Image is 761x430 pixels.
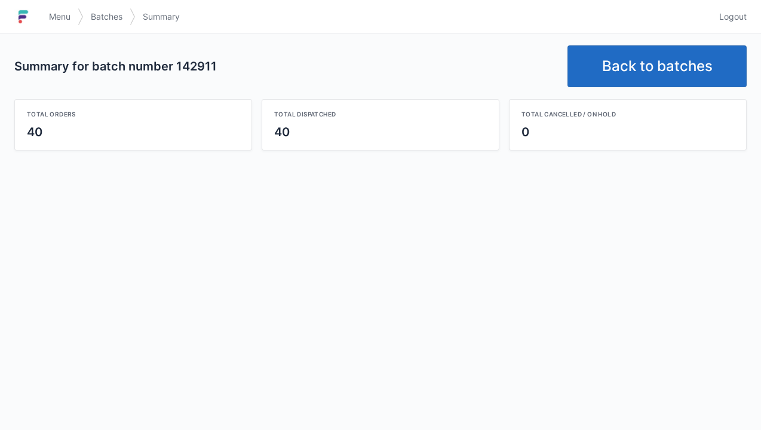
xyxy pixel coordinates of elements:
img: logo-small.jpg [14,7,32,26]
span: Batches [91,11,122,23]
img: svg> [130,2,136,31]
div: Total cancelled / on hold [521,109,734,119]
a: Menu [42,6,78,27]
div: Total orders [27,109,240,119]
a: Batches [84,6,130,27]
img: svg> [78,2,84,31]
span: Summary [143,11,180,23]
a: Back to batches [567,45,747,87]
div: 0 [521,124,734,140]
span: Logout [719,11,747,23]
div: Total dispatched [274,109,487,119]
h2: Summary for batch number 142911 [14,58,558,75]
span: Menu [49,11,70,23]
div: 40 [27,124,240,140]
a: Summary [136,6,187,27]
a: Logout [712,6,747,27]
div: 40 [274,124,487,140]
